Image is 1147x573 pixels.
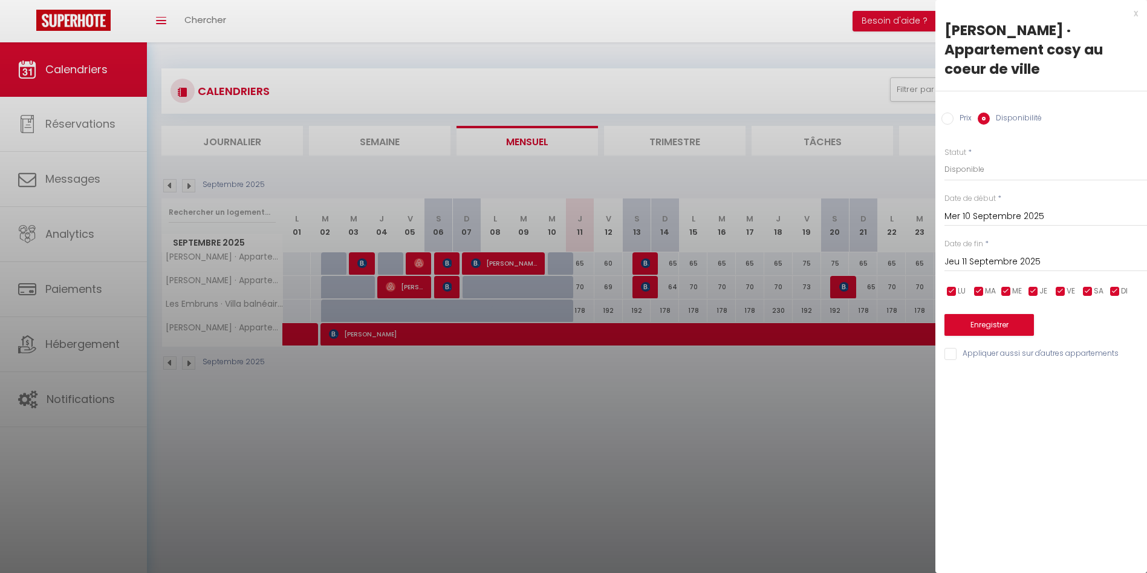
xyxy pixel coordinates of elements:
[944,314,1034,336] button: Enregistrer
[1012,286,1022,297] span: ME
[10,5,46,41] button: Ouvrir le widget de chat LiveChat
[990,113,1042,126] label: Disponibilité
[944,193,996,205] label: Date de début
[958,286,966,297] span: LU
[1094,286,1103,297] span: SA
[985,286,996,297] span: MA
[944,147,966,159] label: Statut
[944,238,983,250] label: Date de fin
[1067,286,1075,297] span: VE
[1121,286,1128,297] span: DI
[1039,286,1047,297] span: JE
[944,21,1138,79] div: [PERSON_NAME] · Appartement cosy au coeur de ville
[954,113,972,126] label: Prix
[935,6,1138,21] div: x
